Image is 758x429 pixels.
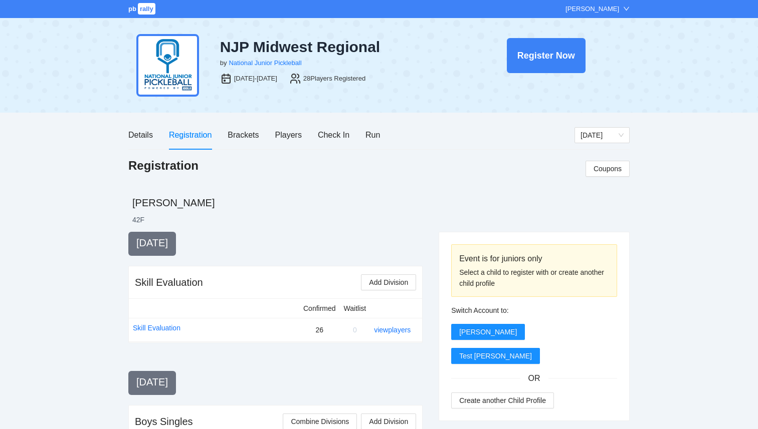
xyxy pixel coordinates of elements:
[303,74,365,84] div: 28 Players Registered
[581,128,624,143] span: Thursday
[459,267,609,289] div: Select a child to register with or create another child profile
[132,215,144,225] li: 42 F
[275,129,302,141] div: Players
[303,303,336,314] div: Confirmed
[594,163,622,174] span: Coupons
[132,196,630,210] h2: [PERSON_NAME]
[135,275,203,289] div: Skill Evaluation
[374,326,411,334] a: view players
[291,416,349,427] span: Combine Divisions
[220,38,455,56] div: NJP Midwest Regional
[459,395,546,406] span: Create another Child Profile
[318,129,349,141] div: Check In
[353,326,357,334] span: 0
[361,274,416,290] button: Add Division
[135,414,193,428] div: Boys Singles
[229,59,301,67] a: National Junior Pickleball
[299,318,340,341] td: 26
[623,6,630,12] span: down
[565,4,619,14] div: [PERSON_NAME]
[133,322,180,333] a: Skill Evaluation
[228,129,259,141] div: Brackets
[234,74,277,84] div: [DATE]-[DATE]
[128,129,153,141] div: Details
[128,5,136,13] span: pb
[459,252,609,265] div: Event is for juniors only
[520,372,548,384] span: OR
[507,38,586,73] button: Register Now
[220,58,227,68] div: by
[365,129,380,141] div: Run
[459,350,532,361] span: Test [PERSON_NAME]
[451,305,617,316] div: Switch Account to:
[138,3,155,15] span: rally
[136,237,168,248] span: [DATE]
[136,34,199,97] img: njp-logo2.png
[136,376,168,387] span: [DATE]
[128,158,199,174] h1: Registration
[451,392,554,408] button: Create another Child Profile
[586,161,630,177] button: Coupons
[344,303,366,314] div: Waitlist
[369,416,408,427] span: Add Division
[451,324,525,340] button: [PERSON_NAME]
[128,5,157,13] a: pbrally
[459,326,517,337] span: [PERSON_NAME]
[369,277,408,288] span: Add Division
[169,129,212,141] div: Registration
[451,348,540,364] button: Test [PERSON_NAME]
